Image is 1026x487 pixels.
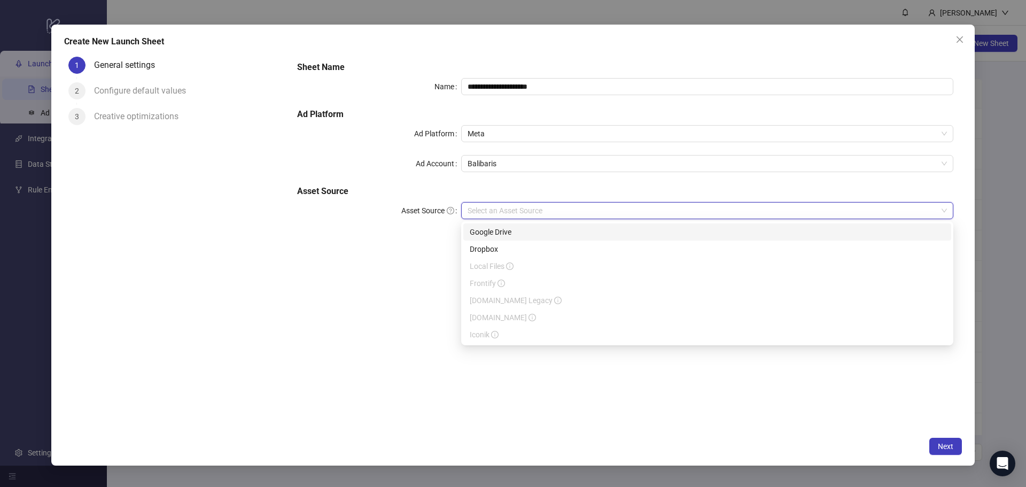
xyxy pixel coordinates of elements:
span: info-circle [491,331,499,338]
div: Frontify [463,275,951,292]
label: Ad Account [416,155,461,172]
div: Dropbox [463,241,951,258]
span: [DOMAIN_NAME] Legacy [470,296,562,305]
span: close [955,35,964,44]
button: Close [951,31,968,48]
span: [DOMAIN_NAME] [470,313,536,322]
div: Local Files [463,258,951,275]
div: Open Intercom Messenger [990,451,1015,476]
span: info-circle [506,262,514,270]
div: Google Drive [463,223,951,241]
input: Name [461,78,953,95]
span: Meta [468,126,947,142]
span: info-circle [554,297,562,304]
span: info-circle [528,314,536,321]
div: General settings [94,57,164,74]
span: 3 [75,112,79,121]
span: info-circle [498,280,505,287]
div: Frame.io [463,309,951,326]
div: Create New Launch Sheet [64,35,962,48]
button: Next [929,438,962,455]
span: question-circle [447,207,454,214]
span: Iconik [470,330,499,339]
span: Local Files [470,262,514,270]
span: Balibaris [468,156,947,172]
div: Iconik [463,326,951,343]
div: Configure default values [94,82,195,99]
span: 1 [75,61,79,69]
span: Next [938,442,953,451]
span: Frontify [470,279,505,288]
div: Frame.io Legacy [463,292,951,309]
h5: Sheet Name [297,61,953,74]
div: Creative optimizations [94,108,187,125]
h5: Ad Platform [297,108,953,121]
span: 2 [75,87,79,95]
label: Name [434,78,461,95]
label: Ad Platform [414,125,461,142]
label: Asset Source [401,202,461,219]
div: Google Drive [470,226,945,238]
div: Dropbox [470,243,945,255]
h5: Asset Source [297,185,953,198]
